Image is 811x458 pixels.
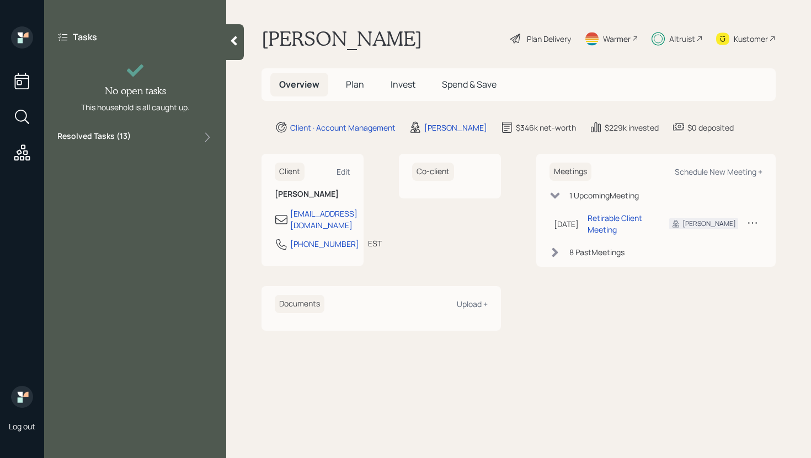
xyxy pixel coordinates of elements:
[279,78,319,90] span: Overview
[527,33,571,45] div: Plan Delivery
[605,122,659,133] div: $229k invested
[442,78,497,90] span: Spend & Save
[603,33,631,45] div: Warmer
[290,208,358,231] div: [EMAIL_ADDRESS][DOMAIN_NAME]
[424,122,487,133] div: [PERSON_NAME]
[734,33,768,45] div: Kustomer
[337,166,350,177] div: Edit
[569,190,639,201] div: 1 Upcoming Meeting
[57,131,131,144] label: Resolved Tasks ( 13 )
[73,31,97,43] label: Tasks
[675,166,762,177] div: Schedule New Meeting +
[275,190,350,199] h6: [PERSON_NAME]
[687,122,734,133] div: $0 deposited
[391,78,415,90] span: Invest
[669,33,695,45] div: Altruist
[554,218,579,230] div: [DATE]
[346,78,364,90] span: Plan
[105,85,166,97] h4: No open tasks
[290,122,396,133] div: Client · Account Management
[682,219,736,229] div: [PERSON_NAME]
[412,163,454,181] h6: Co-client
[262,26,422,51] h1: [PERSON_NAME]
[516,122,576,133] div: $346k net-worth
[9,421,35,432] div: Log out
[290,238,359,250] div: [PHONE_NUMBER]
[549,163,591,181] h6: Meetings
[368,238,382,249] div: EST
[569,246,625,258] div: 8 Past Meeting s
[275,163,305,181] h6: Client
[588,212,652,235] div: Retirable Client Meeting
[11,386,33,408] img: retirable_logo.png
[81,101,190,113] div: This household is all caught up.
[457,299,488,309] div: Upload +
[275,295,324,313] h6: Documents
